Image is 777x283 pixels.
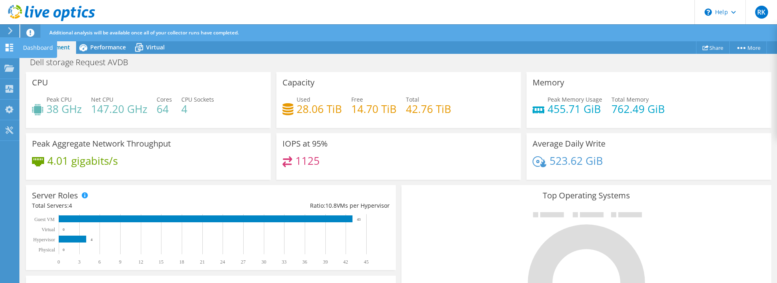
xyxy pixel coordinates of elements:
[550,156,603,165] h4: 523.62 GiB
[146,43,165,51] span: Virtual
[282,78,314,87] h3: Capacity
[357,217,361,221] text: 43
[19,38,57,58] div: Dashboard
[297,104,342,113] h4: 28.06 TiB
[119,259,121,265] text: 9
[282,139,328,148] h3: IOPS at 95%
[32,139,171,148] h3: Peak Aggregate Network Throughput
[297,96,310,103] span: Used
[343,259,348,265] text: 42
[295,156,320,165] h4: 1125
[181,104,214,113] h4: 4
[325,202,337,209] span: 10.8
[47,104,82,113] h4: 38 GHz
[200,259,205,265] text: 21
[32,191,78,200] h3: Server Roles
[364,259,369,265] text: 45
[408,191,765,200] h3: Top Operating Systems
[241,259,246,265] text: 27
[179,259,184,265] text: 18
[47,156,118,165] h4: 4.01 gigabits/s
[406,104,451,113] h4: 42.76 TiB
[78,259,81,265] text: 3
[181,96,214,103] span: CPU Sockets
[34,217,55,222] text: Guest VM
[211,201,390,210] div: Ratio: VMs per Hypervisor
[91,96,113,103] span: Net CPU
[302,259,307,265] text: 36
[533,139,605,148] h3: Average Daily Write
[90,43,126,51] span: Performance
[351,104,397,113] h4: 14.70 TiB
[533,78,564,87] h3: Memory
[548,96,602,103] span: Peak Memory Usage
[91,104,147,113] h4: 147.20 GHz
[42,227,55,232] text: Virtual
[157,96,172,103] span: Cores
[38,247,55,253] text: Physical
[32,201,211,210] div: Total Servers:
[69,202,72,209] span: 4
[47,96,72,103] span: Peak CPU
[63,248,65,252] text: 0
[323,259,328,265] text: 39
[159,259,163,265] text: 15
[705,9,712,16] svg: \n
[611,96,649,103] span: Total Memory
[696,41,730,54] a: Share
[26,58,141,67] h1: Dell storage Request AVDB
[282,259,287,265] text: 33
[157,104,172,113] h4: 64
[57,259,60,265] text: 0
[729,41,767,54] a: More
[755,6,768,19] span: RK
[63,228,65,232] text: 0
[138,259,143,265] text: 12
[611,104,665,113] h4: 762.49 GiB
[406,96,419,103] span: Total
[32,78,48,87] h3: CPU
[220,259,225,265] text: 24
[351,96,363,103] span: Free
[49,29,239,36] span: Additional analysis will be available once all of your collector runs have completed.
[261,259,266,265] text: 30
[91,238,93,242] text: 4
[98,259,101,265] text: 6
[548,104,602,113] h4: 455.71 GiB
[33,237,55,243] text: Hypervisor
